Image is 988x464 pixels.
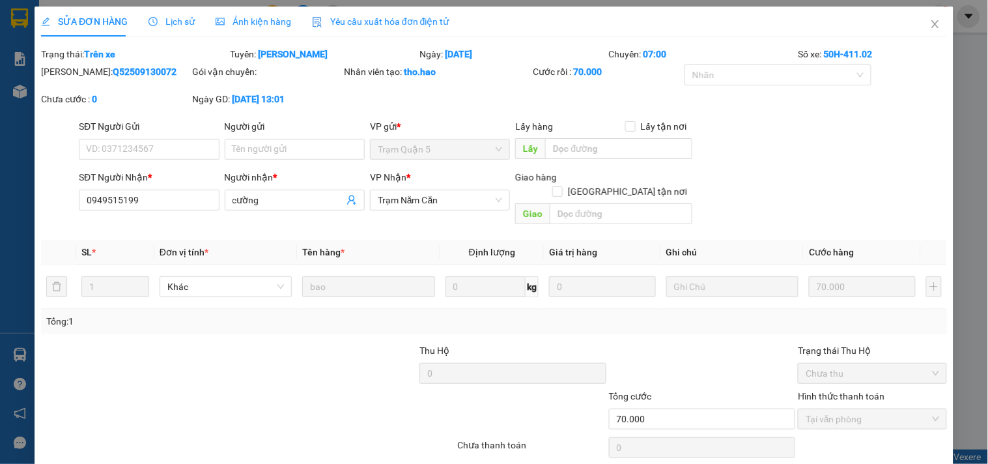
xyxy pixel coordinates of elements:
[148,17,158,26] span: clock-circle
[378,139,502,159] span: Trạm Quận 5
[41,65,190,79] div: [PERSON_NAME]:
[930,19,940,29] span: close
[798,343,946,358] div: Trạng thái Thu Hộ
[312,17,322,27] img: icon
[40,47,229,61] div: Trạng thái:
[549,247,597,257] span: Giá trị hàng
[41,92,190,106] div: Chưa cước :
[806,364,939,383] span: Chưa thu
[917,7,953,43] button: Close
[666,276,798,297] input: Ghi Chú
[370,119,510,134] div: VP gửi
[608,47,797,61] div: Chuyến:
[216,17,225,26] span: picture
[549,276,656,297] input: 0
[533,65,682,79] div: Cước rồi :
[806,409,939,429] span: Tại văn phòng
[636,119,692,134] span: Lấy tận nơi
[516,172,558,182] span: Giao hàng
[418,47,608,61] div: Ngày:
[574,66,602,77] b: 70.000
[148,16,195,27] span: Lịch sử
[456,438,607,461] div: Chưa thanh toán
[469,247,515,257] span: Định lượng
[160,247,208,257] span: Đơn vị tính
[216,16,291,27] span: Ảnh kiện hàng
[419,345,449,356] span: Thu Hộ
[225,170,365,184] div: Người nhận
[92,94,97,104] b: 0
[41,16,128,27] span: SỬA ĐƠN HÀNG
[302,276,434,297] input: VD: Bàn, Ghế
[46,276,67,297] button: delete
[516,138,546,159] span: Lấy
[346,195,357,205] span: user-add
[798,391,884,401] label: Hình thức thanh toán
[46,314,382,328] div: Tổng: 1
[259,49,328,59] b: [PERSON_NAME]
[344,65,531,79] div: Nhân viên tạo:
[609,391,652,401] span: Tổng cước
[79,119,219,134] div: SĐT Người Gửi
[84,49,115,59] b: Trên xe
[809,247,854,257] span: Cước hàng
[41,17,50,26] span: edit
[823,49,872,59] b: 50H-411.02
[516,203,550,224] span: Giao
[526,276,539,297] span: kg
[661,240,804,265] th: Ghi chú
[193,92,341,106] div: Ngày GD:
[113,66,176,77] b: Q52509130072
[302,247,345,257] span: Tên hàng
[563,184,692,199] span: [GEOGRAPHIC_DATA] tận nơi
[445,49,472,59] b: [DATE]
[378,190,502,210] span: Trạm Năm Căn
[233,94,285,104] b: [DATE] 13:01
[809,276,916,297] input: 0
[546,138,692,159] input: Dọc đường
[797,47,948,61] div: Số xe:
[225,119,365,134] div: Người gửi
[550,203,692,224] input: Dọc đường
[926,276,942,297] button: plus
[643,49,667,59] b: 07:00
[312,16,449,27] span: Yêu cầu xuất hóa đơn điện tử
[404,66,436,77] b: tho.hao
[81,247,92,257] span: SL
[370,172,406,182] span: VP Nhận
[79,170,219,184] div: SĐT Người Nhận
[167,277,284,297] span: Khác
[229,47,419,61] div: Tuyến:
[193,65,341,79] div: Gói vận chuyển:
[516,121,554,132] span: Lấy hàng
